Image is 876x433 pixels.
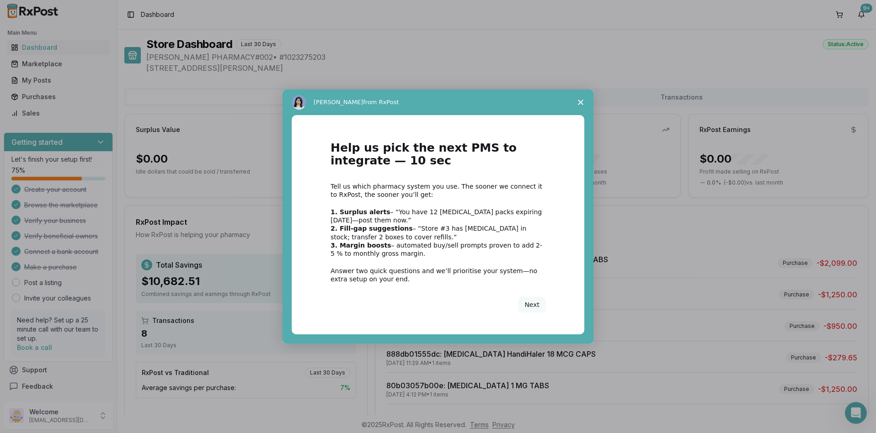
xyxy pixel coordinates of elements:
button: Next [518,297,545,312]
span: from RxPost [363,99,399,106]
b: 1. Surplus alerts [331,208,390,216]
img: Profile image for Alice [292,95,306,110]
div: Answer two quick questions and we’ll prioritise your system—no extra setup on your end. [331,267,545,283]
span: [PERSON_NAME] [314,99,363,106]
div: – “You have 12 [MEDICAL_DATA] packs expiring [DATE]—post them now.” [331,208,545,224]
span: Close survey [568,90,593,115]
b: 3. Margin boosts [331,242,391,249]
h1: Help us pick the next PMS to integrate — 10 sec [331,142,545,173]
div: – “Store #3 has [MEDICAL_DATA] in stock; transfer 2 boxes to cover refills.” [331,224,545,241]
b: 2. Fill-gap suggestions [331,225,413,232]
div: – automated buy/sell prompts proven to add 2-5 % to monthly gross margin. [331,241,545,258]
div: Tell us which pharmacy system you use. The sooner we connect it to RxPost, the sooner you’ll get: [331,182,545,199]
